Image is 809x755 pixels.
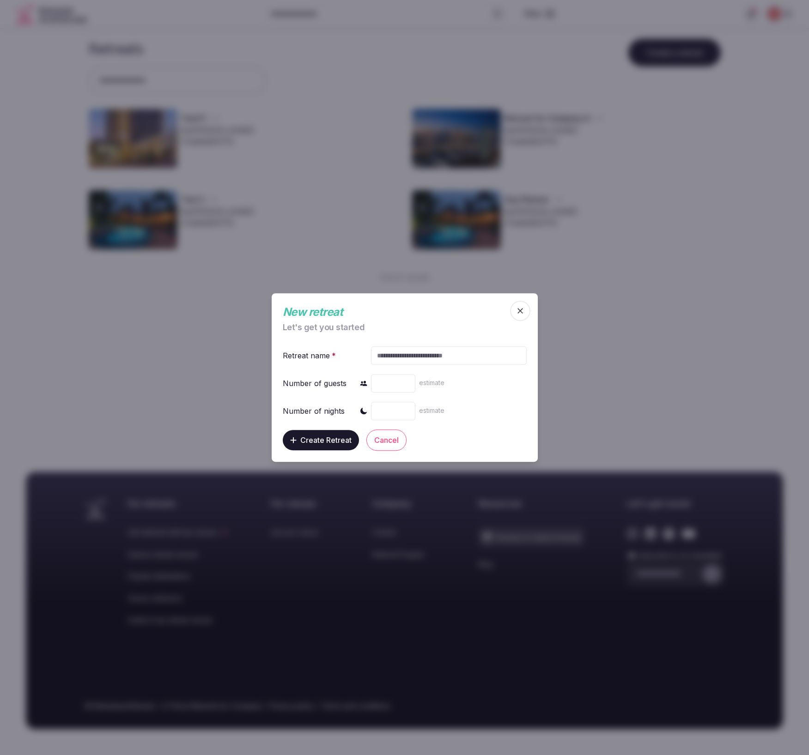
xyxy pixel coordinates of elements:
div: New retreat [283,304,508,320]
div: Number of nights [283,405,345,417]
span: estimate [419,406,444,414]
div: Number of guests [283,378,347,389]
button: Cancel [366,429,407,451]
span: Create Retreat [300,435,352,445]
div: Retreat name [283,350,338,361]
span: estimate [419,379,444,387]
button: Create Retreat [283,430,359,450]
div: Let's get you started [283,323,508,332]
